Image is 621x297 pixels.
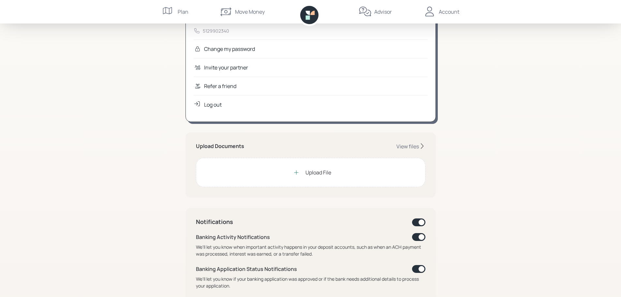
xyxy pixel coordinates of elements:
div: 5129902340 [203,27,229,34]
div: Log out [204,101,222,109]
div: Advisor [374,8,392,16]
div: Plan [178,8,188,16]
h5: Upload Documents [196,143,244,149]
div: Upload File [305,169,331,176]
div: Account [439,8,459,16]
div: We'll let you know if your banking application was approved or if the bank needs additional detai... [196,275,425,289]
div: Banking Activity Notifications [196,233,270,241]
div: Invite your partner [204,64,248,71]
div: View files [396,143,419,150]
div: Move Money [235,8,265,16]
div: We'll let you know when important activity happens in your deposit accounts, such as when an ACH ... [196,244,425,257]
div: Banking Application Status Notifications [196,265,297,273]
h4: Notifications [196,218,233,226]
div: Refer a friend [204,82,236,90]
div: Change my password [204,45,255,53]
